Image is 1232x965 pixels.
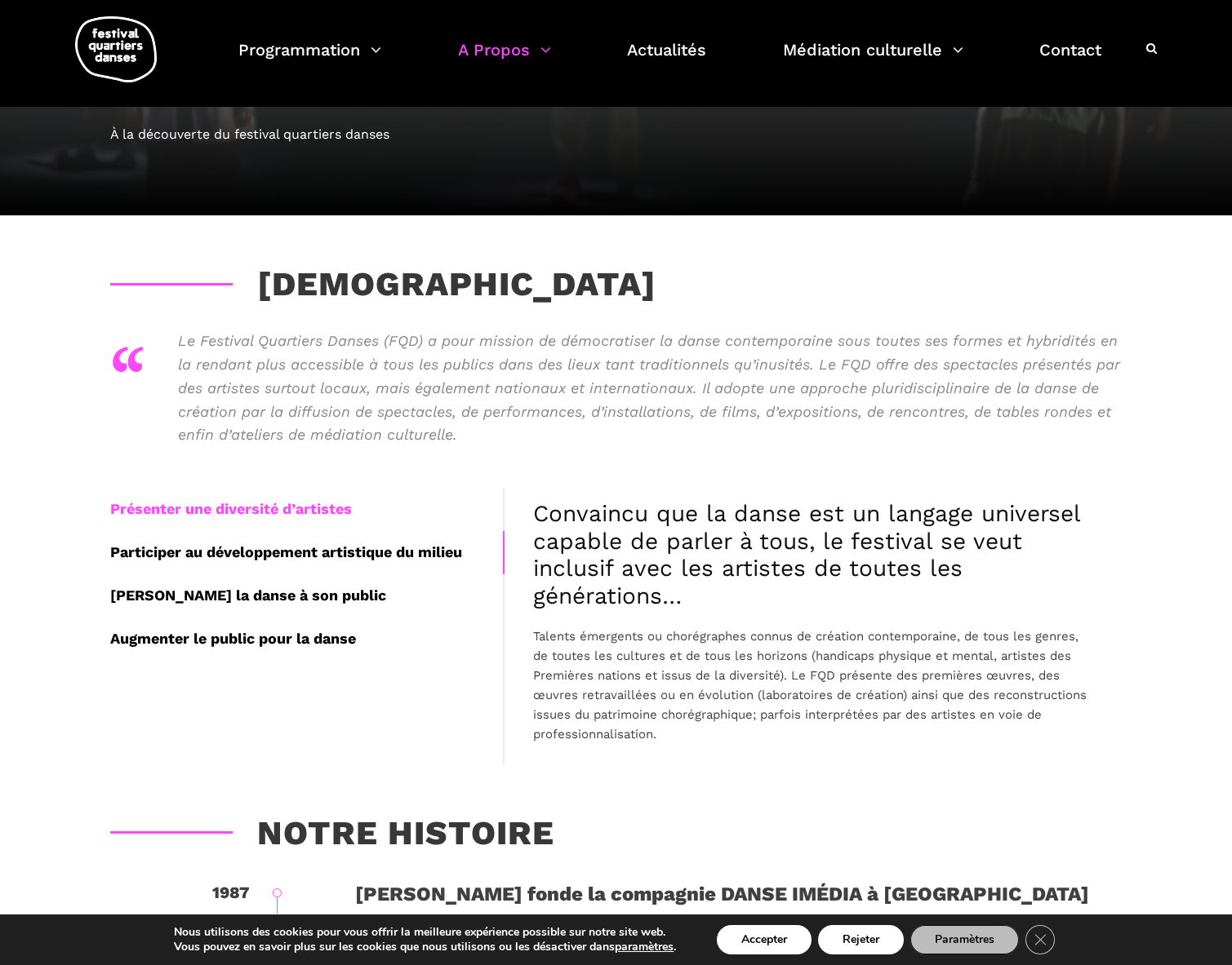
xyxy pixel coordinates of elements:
[110,264,656,305] h3: [DEMOGRAPHIC_DATA]
[110,531,503,574] div: Participer au développement artistique du milieu
[783,36,963,84] a: Médiation culturelle
[458,36,551,84] a: A Propos
[110,488,503,531] div: Présenter une diversité d’artistes
[110,879,355,906] div: 1987
[627,36,706,84] a: Actualités
[110,618,503,661] div: Augmenter le public pour la danse
[110,813,554,854] h3: Notre histoire
[615,940,674,954] button: paramètres
[355,879,1123,910] div: [PERSON_NAME] fonde la compagnie DANSE IMÉDIA à [GEOGRAPHIC_DATA]
[717,925,812,954] button: Accepter
[174,940,676,954] p: Vous pouvez en savoir plus sur les cookies que nous utilisons ou les désactiver dans .
[910,925,1019,954] button: Paramètres
[110,574,503,618] div: [PERSON_NAME] la danse à son public
[533,626,1094,744] p: Talents émergents ou chorégraphes connus de création contemporaine, de tous les genres, de toutes...
[174,925,676,940] p: Nous utilisons des cookies pour vous offrir la meilleure expérience possible sur notre site web.
[110,124,1123,145] div: À la découverte du festival quartiers danses
[75,16,157,82] img: logo-fqd-med
[110,321,145,419] div: “
[1025,925,1055,954] button: Close GDPR Cookie Banner
[533,500,1094,609] h4: Convaincu que la danse est un langage universel capable de parler à tous, le festival se veut inc...
[238,36,381,84] a: Programmation
[818,925,904,954] button: Rejeter
[178,330,1123,447] p: Le Festival Quartiers Danses (FQD) a pour mission de démocratiser la danse contemporaine sous tou...
[1039,36,1101,84] a: Contact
